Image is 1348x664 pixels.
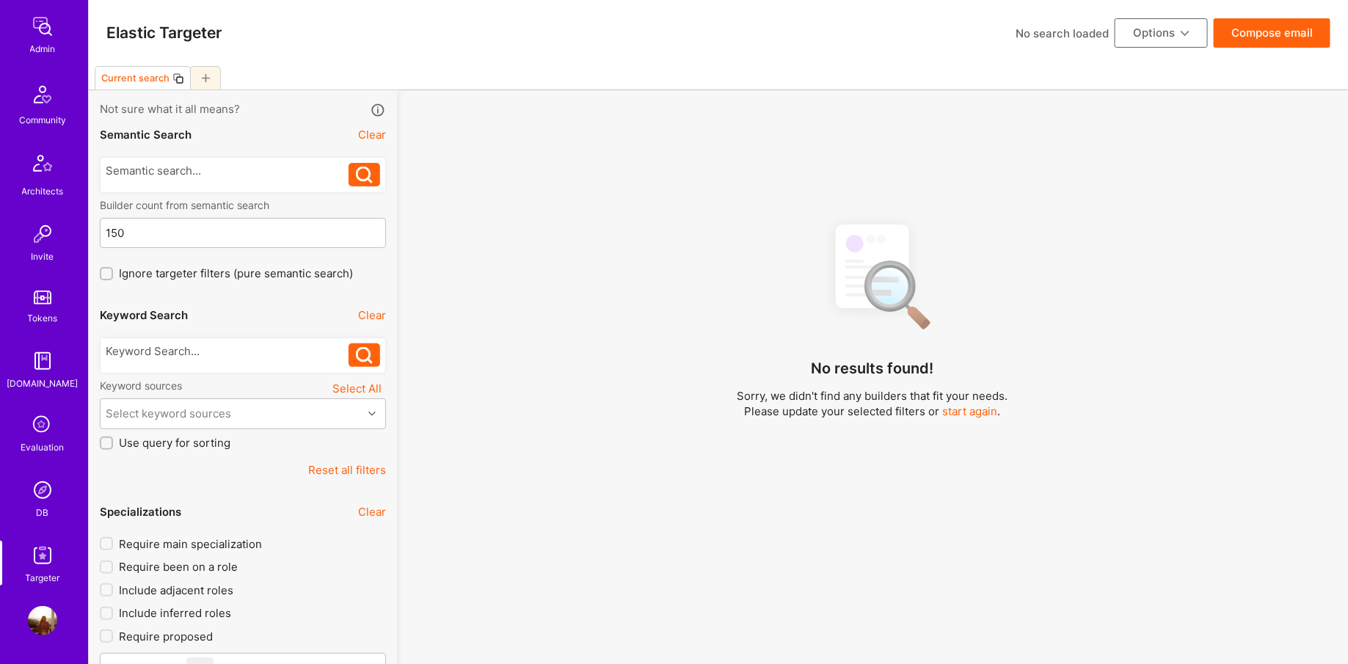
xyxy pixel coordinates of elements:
button: Clear [358,127,386,142]
div: Tokens [28,310,58,326]
img: tokens [34,291,51,304]
img: Community [25,77,60,112]
div: Targeter [26,570,60,585]
span: Require proposed [119,629,213,644]
span: Require been on a role [119,559,238,574]
i: icon Search [356,347,373,364]
div: Admin [30,41,56,56]
img: admin teamwork [28,12,57,41]
img: Skill Targeter [28,541,57,570]
div: DB [37,505,49,520]
img: guide book [28,346,57,376]
h4: No results found! [812,360,934,377]
span: Use query for sorting [119,435,230,450]
span: Not sure what it all means? [100,101,240,118]
span: Include adjacent roles [119,583,233,598]
i: icon Plus [202,74,210,82]
img: Architects [25,148,60,183]
i: icon Chevron [368,410,376,417]
button: Compose email [1214,18,1330,48]
div: Current search [101,73,170,84]
button: start again [943,404,998,419]
button: Clear [358,504,386,519]
img: Admin Search [28,475,57,505]
div: Community [19,112,66,128]
span: Ignore targeter filters (pure semantic search) [119,266,353,281]
div: Evaluation [21,439,65,455]
h3: Elastic Targeter [106,23,222,42]
span: Include inferred roles [119,605,231,621]
div: Keyword Search [100,307,188,323]
div: Specializations [100,504,181,519]
p: Please update your selected filters or . [737,404,1008,419]
i: icon Copy [172,73,184,84]
label: Builder count from semantic search [100,198,386,212]
button: Options [1115,18,1208,48]
button: Reset all filters [308,462,386,478]
div: No search loaded [1016,26,1109,41]
span: Require main specialization [119,536,262,552]
i: icon SelectionTeam [29,412,57,439]
img: No Results [810,211,935,340]
button: Select All [328,379,386,398]
div: Invite [32,249,54,264]
i: icon Search [356,167,373,183]
div: Select keyword sources [106,406,232,422]
button: Clear [358,307,386,323]
div: [DOMAIN_NAME] [7,376,79,391]
div: Semantic Search [100,127,192,142]
label: Keyword sources [100,379,182,393]
p: Sorry, we didn't find any builders that fit your needs. [737,388,1008,404]
a: User Avatar [24,606,61,635]
img: User Avatar [28,606,57,635]
div: Architects [22,183,64,199]
i: icon Info [370,102,387,119]
i: icon ArrowDownBlack [1181,29,1189,38]
img: Invite [28,219,57,249]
